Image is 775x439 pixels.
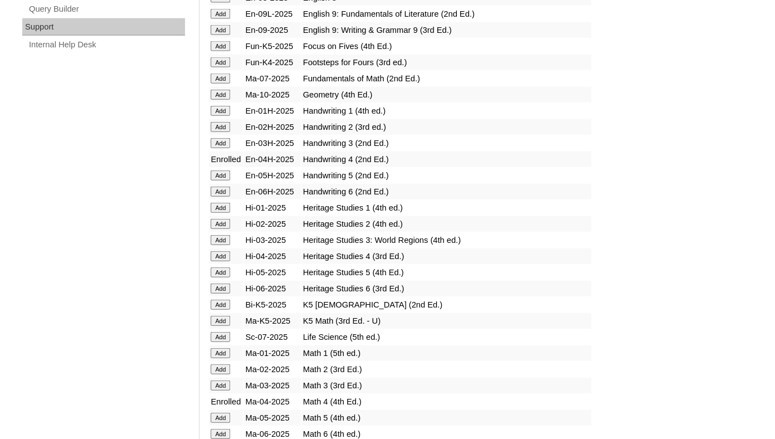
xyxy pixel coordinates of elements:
[243,232,300,248] td: Hi-03-2025
[301,200,591,216] td: Heritage Studies 1 (4th ed.)
[301,329,591,345] td: Life Science (5th ed.)
[243,378,300,393] td: Ma-03-2025
[301,216,591,232] td: Heritage Studies 2 (4th ed.)
[28,38,185,52] a: Internal Help Desk
[211,25,230,35] input: Add
[209,152,243,167] td: Enrolled
[243,119,300,135] td: En-02H-2025
[301,71,591,86] td: Fundamentals of Math (2nd Ed.)
[209,394,243,409] td: Enrolled
[211,90,230,100] input: Add
[301,22,591,38] td: English 9: Writing & Grammar 9 (3rd Ed.)
[243,184,300,199] td: En-06H-2025
[243,313,300,329] td: Ma-K5-2025
[211,74,230,84] input: Add
[243,410,300,426] td: Ma-05-2025
[243,329,300,345] td: Sc-07-2025
[243,135,300,151] td: En-03H-2025
[243,38,300,54] td: Fun-K5-2025
[243,345,300,361] td: Ma-01-2025
[301,103,591,119] td: Handwriting 1 (4th ed.)
[301,184,591,199] td: Handwriting 6 (2nd Ed.)
[301,168,591,183] td: Handwriting 5 (2nd Ed.)
[243,71,300,86] td: Ma-07-2025
[211,9,230,19] input: Add
[301,345,591,361] td: Math 1 (5th ed.)
[243,168,300,183] td: En-05H-2025
[301,232,591,248] td: Heritage Studies 3: World Regions (4th ed.)
[211,203,230,213] input: Add
[211,138,230,148] input: Add
[243,216,300,232] td: Hi-02-2025
[301,313,591,329] td: K5 Math (3rd Ed. - U)
[211,364,230,374] input: Add
[301,135,591,151] td: Handwriting 3 (2nd Ed.)
[211,219,230,229] input: Add
[243,200,300,216] td: Hi-01-2025
[243,87,300,103] td: Ma-10-2025
[243,362,300,377] td: Ma-02-2025
[243,248,300,264] td: Hi-04-2025
[301,378,591,393] td: Math 3 (3rd Ed.)
[243,55,300,70] td: Fun-K4-2025
[301,410,591,426] td: Math 5 (4th ed.)
[211,106,230,116] input: Add
[22,18,185,36] div: Support
[301,38,591,54] td: Focus on Fives (4th Ed.)
[211,348,230,358] input: Add
[211,429,230,439] input: Add
[211,332,230,342] input: Add
[301,297,591,313] td: K5 [DEMOGRAPHIC_DATA] (2nd Ed.)
[243,394,300,409] td: Ma-04-2025
[301,248,591,264] td: Heritage Studies 4 (3rd Ed.)
[211,170,230,181] input: Add
[211,122,230,132] input: Add
[301,119,591,135] td: Handwriting 2 (3rd ed.)
[211,267,230,277] input: Add
[243,6,300,22] td: En-09L-2025
[243,22,300,38] td: En-09-2025
[301,394,591,409] td: Math 4 (4th Ed.)
[211,316,230,326] input: Add
[301,265,591,280] td: Heritage Studies 5 (4th Ed.)
[211,284,230,294] input: Add
[211,381,230,391] input: Add
[243,265,300,280] td: Hi-05-2025
[211,41,230,51] input: Add
[301,281,591,296] td: Heritage Studies 6 (3rd Ed.)
[243,152,300,167] td: En-04H-2025
[211,57,230,67] input: Add
[301,152,591,167] td: Handwriting 4 (2nd Ed.)
[243,103,300,119] td: En-01H-2025
[211,300,230,310] input: Add
[211,251,230,261] input: Add
[301,87,591,103] td: Geometry (4th Ed.)
[301,362,591,377] td: Math 2 (3rd Ed.)
[243,281,300,296] td: Hi-06-2025
[301,55,591,70] td: Footsteps for Fours (3rd ed.)
[301,6,591,22] td: English 9: Fundamentals of Literature (2nd Ed.)
[211,413,230,423] input: Add
[243,297,300,313] td: Bi-K5-2025
[28,2,185,16] a: Query Builder
[211,187,230,197] input: Add
[211,235,230,245] input: Add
